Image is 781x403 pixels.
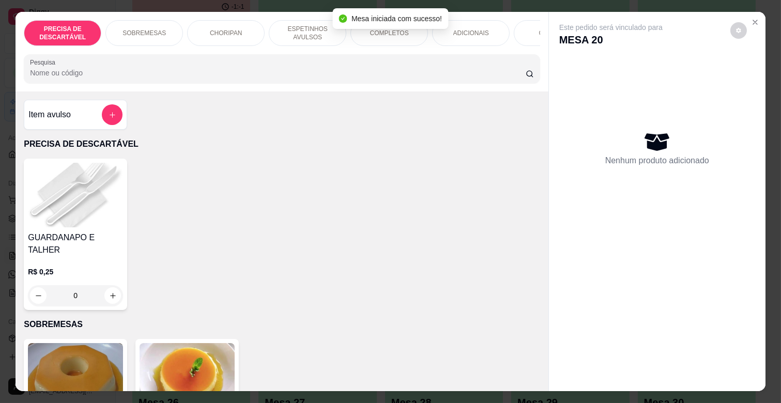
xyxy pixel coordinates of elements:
[30,58,59,67] label: Pesquisa
[351,14,442,23] span: Mesa iniciada com sucesso!
[28,231,123,256] h4: GUARDANAPO E TALHER
[278,25,338,41] p: ESPETINHOS AVULSOS
[559,22,663,33] p: Este pedido será vinculado para
[559,33,663,47] p: MESA 20
[730,22,747,39] button: decrease-product-quantity
[28,109,71,121] h4: Item avulso
[24,318,540,331] p: SOBREMESAS
[453,29,489,37] p: ADICIONAIS
[33,25,93,41] p: PRECISA DE DESCARTÁVEL
[339,14,347,23] span: check-circle
[122,29,166,37] p: SOBREMESAS
[210,29,242,37] p: CHORIPAN
[747,14,763,30] button: Close
[28,267,123,277] p: R$ 0,25
[102,104,122,125] button: add-separate-item
[30,68,526,78] input: Pesquisa
[539,29,566,37] p: COMBOS
[28,163,123,227] img: product-image
[24,138,540,150] p: PRECISA DE DESCARTÁVEL
[605,154,709,167] p: Nenhum produto adicionado
[370,29,409,37] p: COMPLETOS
